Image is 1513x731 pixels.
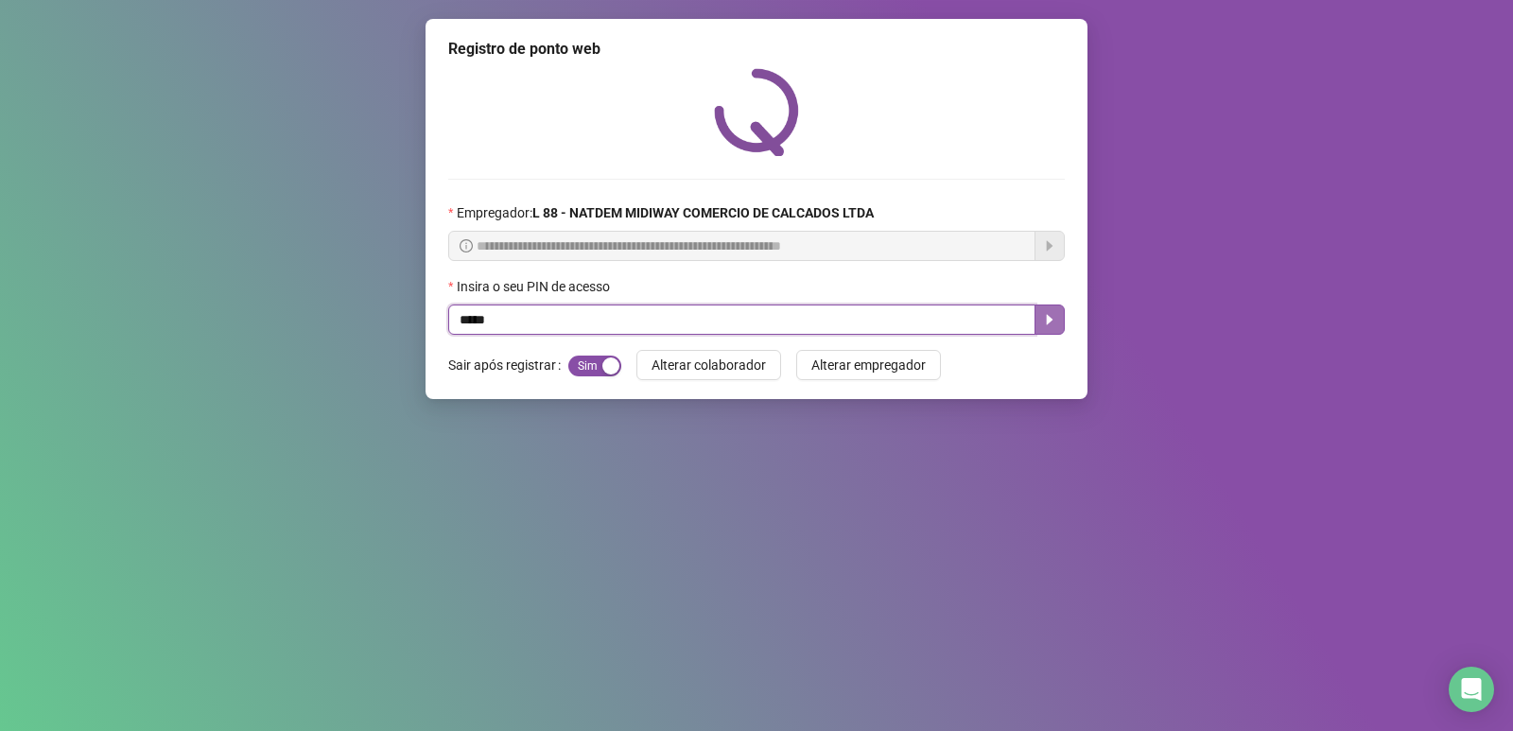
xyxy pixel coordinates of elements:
[811,355,926,375] span: Alterar empregador
[796,350,941,380] button: Alterar empregador
[457,202,874,223] span: Empregador :
[460,239,473,252] span: info-circle
[448,38,1065,61] div: Registro de ponto web
[714,68,799,156] img: QRPoint
[1449,667,1494,712] div: Open Intercom Messenger
[448,350,568,380] label: Sair após registrar
[448,276,622,297] label: Insira o seu PIN de acesso
[652,355,766,375] span: Alterar colaborador
[636,350,781,380] button: Alterar colaborador
[1042,312,1057,327] span: caret-right
[532,205,874,220] strong: L 88 - NATDEM MIDIWAY COMERCIO DE CALCADOS LTDA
